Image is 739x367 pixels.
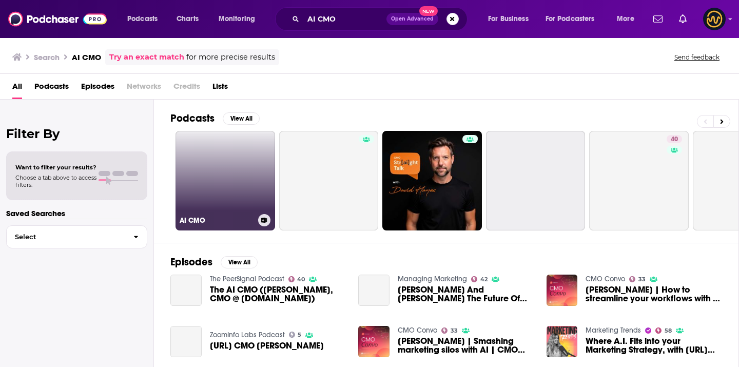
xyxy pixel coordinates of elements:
[72,52,101,62] h3: AI CMO
[210,341,324,350] a: Copy.ai CMO Kyle Coleman
[6,225,147,248] button: Select
[289,332,302,338] a: 5
[398,285,534,303] a: Jared Alessandroni And Darren Discuss The Future Of the AI CMO
[671,134,678,145] span: 40
[303,11,386,27] input: Search podcasts, credits, & more...
[586,275,625,283] a: CMO Convo
[109,51,184,63] a: Try an exact match
[480,277,488,282] span: 42
[127,12,158,26] span: Podcasts
[398,337,534,354] span: [PERSON_NAME] | Smashing marketing silos with AI | CMO Convo
[127,78,161,99] span: Networks
[170,256,258,268] a: EpisodesView All
[589,131,689,230] a: 40
[34,78,69,99] a: Podcasts
[638,277,646,282] span: 33
[285,7,477,31] div: Search podcasts, credits, & more...
[586,337,722,354] span: Where A.I. Fits into your Marketing Strategy, with [URL] CMO, [PERSON_NAME]
[451,329,458,333] span: 33
[586,285,722,303] span: [PERSON_NAME] | How to streamline your workflows with AI | CMO Convo
[586,326,641,335] a: Marketing Trends
[629,276,646,282] a: 33
[170,256,212,268] h2: Episodes
[471,276,488,282] a: 42
[210,275,284,283] a: The PeerSignal Podcast
[186,51,275,63] span: for more precise results
[667,135,682,143] a: 40
[610,11,647,27] button: open menu
[675,10,691,28] a: Show notifications dropdown
[210,341,324,350] span: [URL] CMO [PERSON_NAME]
[703,8,726,30] button: Show profile menu
[547,275,578,306] img: Elaine Zelby | How to streamline your workflows with AI | CMO Convo
[586,337,722,354] a: Where A.I. Fits into your Marketing Strategy, with People.ai CMO, Justin Shriber
[297,277,305,282] span: 40
[703,8,726,30] img: User Profile
[655,327,672,334] a: 58
[649,10,667,28] a: Show notifications dropdown
[488,12,529,26] span: For Business
[211,11,268,27] button: open menu
[358,326,390,357] img: Jeff Coyle | Smashing marketing silos with AI | CMO Convo
[586,285,722,303] a: Elaine Zelby | How to streamline your workflows with AI | CMO Convo
[210,331,285,339] a: ZoomInfo Labs Podcast
[223,112,260,125] button: View All
[358,275,390,306] a: Jared Alessandroni And Darren Discuss The Future Of the AI CMO
[219,12,255,26] span: Monitoring
[398,337,534,354] a: Jeff Coyle | Smashing marketing silos with AI | CMO Convo
[539,11,610,27] button: open menu
[398,285,534,303] span: [PERSON_NAME] And [PERSON_NAME] The Future Of the AI CMO
[170,11,205,27] a: Charts
[210,285,346,303] a: The AI CMO (Tom Wentworth, CMO @ incident.io)
[177,12,199,26] span: Charts
[386,13,438,25] button: Open AdvancedNew
[391,16,434,22] span: Open Advanced
[12,78,22,99] a: All
[120,11,171,27] button: open menu
[6,208,147,218] p: Saved Searches
[170,326,202,357] a: Copy.ai CMO Kyle Coleman
[547,326,578,357] img: Where A.I. Fits into your Marketing Strategy, with People.ai CMO, Justin Shriber
[398,326,437,335] a: CMO Convo
[617,12,634,26] span: More
[210,285,346,303] span: The AI CMO ([PERSON_NAME], CMO @ [DOMAIN_NAME])
[170,275,202,306] a: The AI CMO (Tom Wentworth, CMO @ incident.io)
[703,8,726,30] span: Logged in as LowerStreet
[671,53,723,62] button: Send feedback
[15,164,96,171] span: Want to filter your results?
[6,126,147,141] h2: Filter By
[170,112,260,125] a: PodcastsView All
[7,234,125,240] span: Select
[212,78,228,99] a: Lists
[8,9,107,29] img: Podchaser - Follow, Share and Rate Podcasts
[546,12,595,26] span: For Podcasters
[170,112,215,125] h2: Podcasts
[398,275,467,283] a: Managing Marketing
[288,276,305,282] a: 40
[441,327,458,334] a: 33
[665,329,672,333] span: 58
[34,52,60,62] h3: Search
[298,333,301,337] span: 5
[15,174,96,188] span: Choose a tab above to access filters.
[419,6,438,16] span: New
[180,216,254,225] h3: AI CMO
[81,78,114,99] a: Episodes
[481,11,541,27] button: open menu
[173,78,200,99] span: Credits
[221,256,258,268] button: View All
[176,131,275,230] a: AI CMO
